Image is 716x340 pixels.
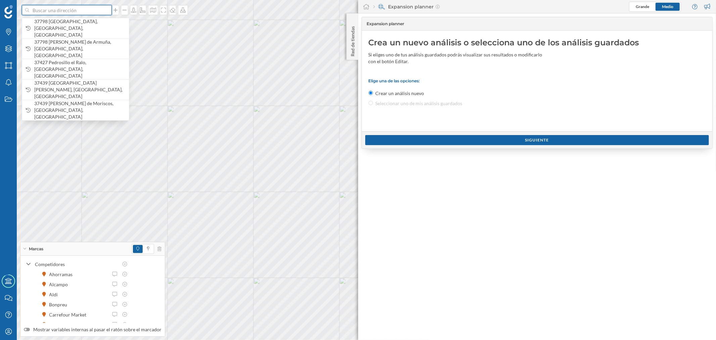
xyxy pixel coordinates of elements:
label: Crear un análisis nuevo [376,90,424,97]
span: Marcas [29,246,43,252]
span: Grande [636,4,649,9]
img: Geoblink Logo [4,5,13,18]
span: 37798 [GEOGRAPHIC_DATA], [GEOGRAPHIC_DATA], [GEOGRAPHIC_DATA] [34,18,126,38]
div: Alcampo [49,281,71,288]
div: Aldi [49,291,61,298]
div: Si eliges uno de tus análisis guardados podrás visualizar sus resultados o modificarlo con el bot... [369,51,543,65]
div: Coaliment [49,321,75,328]
div: Crea un nuevo análisis o selecciona uno de los análisis guardados [369,37,706,48]
span: 37439 [PERSON_NAME] de Moriscos, [GEOGRAPHIC_DATA], [GEOGRAPHIC_DATA] [34,100,126,120]
img: search-areas.svg [378,3,385,10]
p: Elige una de las opciones: [369,78,706,83]
span: 37798 [PERSON_NAME] de Armuña, [GEOGRAPHIC_DATA], [GEOGRAPHIC_DATA] [34,39,126,59]
span: Expansion planner [367,21,404,27]
div: Bonpreu [49,301,71,308]
p: Red de tiendas [349,24,356,56]
span: 37427 Pedrosillo el Ralo, [GEOGRAPHIC_DATA], [GEOGRAPHIC_DATA] [34,59,126,79]
label: Mostrar variables internas al pasar el ratón sobre el marcador [24,326,161,333]
div: Ahorramas [49,271,76,278]
div: Carrefour Market [49,311,90,318]
div: Competidores [35,261,118,268]
span: Soporte [13,5,37,11]
span: 37439 [GEOGRAPHIC_DATA][PERSON_NAME], [GEOGRAPHIC_DATA], [GEOGRAPHIC_DATA] [34,80,126,100]
span: Medio [662,4,673,9]
div: Expansion planner [373,3,440,10]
